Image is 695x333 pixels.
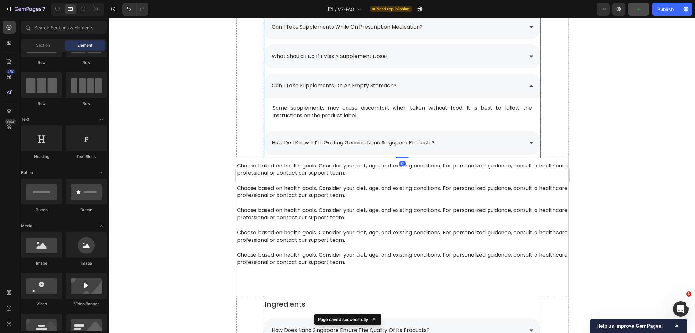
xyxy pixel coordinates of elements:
[66,207,107,213] div: Button
[21,21,107,34] input: Search Sections & Elements
[66,60,107,66] div: Row
[335,6,336,13] span: /
[673,301,689,317] iframe: Intercom live chat
[96,167,107,178] span: Toggle open
[5,119,16,124] div: Beta
[96,114,107,125] span: Toggle open
[338,6,354,13] span: V7-FAQ
[77,43,92,48] span: Element
[21,260,62,266] div: Image
[596,322,681,330] button: Show survey - Help us improve GemPages!
[21,207,62,213] div: Button
[21,170,33,176] span: Button
[318,316,368,323] p: Page saved successfully
[35,308,193,316] span: how does nano singapore ensure the quality of its products?
[66,154,107,160] div: Text Block
[21,154,62,160] div: Heading
[21,117,29,122] span: Text
[42,5,45,13] p: 7
[236,18,568,333] iframe: Design area
[376,6,409,12] span: Need republishing
[21,301,62,307] div: Video
[3,3,48,16] button: 7
[21,223,32,229] span: Media
[652,3,679,16] button: Publish
[122,3,148,16] div: Undo/Redo
[21,60,62,66] div: Row
[686,291,691,297] span: 3
[36,43,50,48] span: Section
[96,221,107,231] span: Toggle open
[21,101,62,106] div: Row
[66,260,107,266] div: Image
[6,69,16,74] div: 450
[657,6,674,13] div: Publish
[66,301,107,307] div: Video Banner
[66,101,107,106] div: Row
[596,323,673,329] span: Help us improve GemPages!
